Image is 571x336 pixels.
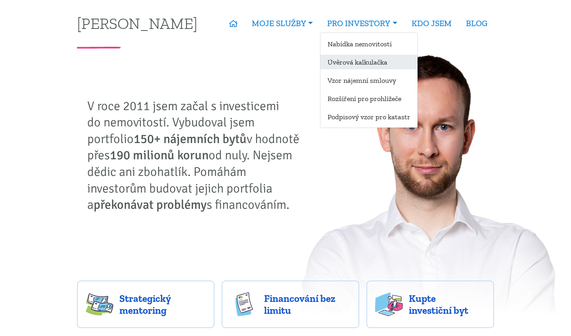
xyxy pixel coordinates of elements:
a: Rozšíření pro prohlížeče [320,91,418,106]
a: [PERSON_NAME] [77,15,197,31]
a: Úvěrová kalkulačka [320,55,418,69]
img: flats [375,292,403,316]
strong: překonávat problémy [94,197,207,212]
a: Vzor nájemní smlouvy [320,73,418,88]
strong: 150+ nájemních bytů [134,131,247,147]
strong: 190 milionů korun [110,147,209,163]
a: Nabídka nemovitostí [320,36,418,51]
img: finance [230,292,258,316]
a: Strategický mentoring [77,281,215,328]
span: Strategický mentoring [119,292,206,316]
a: Financování bez limitu [222,281,359,328]
span: Kupte investiční byt [409,292,486,316]
a: MOJE SLUŽBY [245,14,320,32]
span: Financování bez limitu [264,292,351,316]
p: V roce 2011 jsem začal s investicemi do nemovitostí. Vybudoval jsem portfolio v hodnotě přes od n... [87,98,305,213]
img: strategy [86,292,113,316]
a: Kupte investiční byt [366,281,494,328]
a: PRO INVESTORY [320,14,404,32]
a: Podpisový vzor pro katastr [320,109,418,124]
a: BLOG [459,14,494,32]
a: KDO JSEM [404,14,459,32]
